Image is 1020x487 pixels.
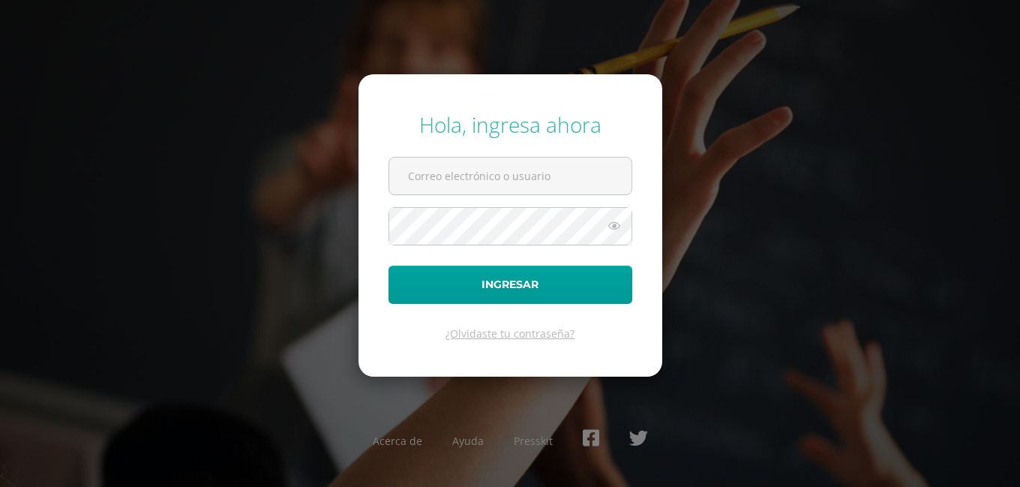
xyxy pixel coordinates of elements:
[445,326,574,341] a: ¿Olvidaste tu contraseña?
[388,110,632,139] div: Hola, ingresa ahora
[514,434,553,448] a: Presskit
[373,434,422,448] a: Acerca de
[388,266,632,304] button: Ingresar
[389,158,631,194] input: Correo electrónico o usuario
[452,434,484,448] a: Ayuda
